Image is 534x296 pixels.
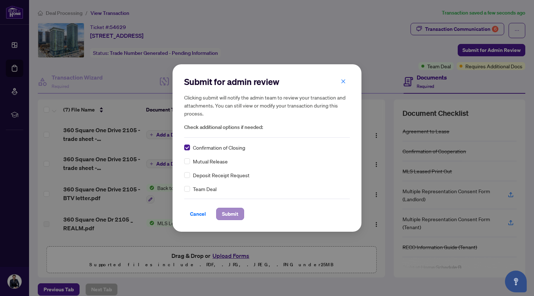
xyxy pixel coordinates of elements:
button: Open asap [505,271,527,292]
span: Confirmation of Closing [193,143,245,151]
button: Cancel [184,208,212,220]
span: close [341,79,346,84]
span: Mutual Release [193,157,228,165]
span: Check additional options if needed: [184,123,350,131]
span: Cancel [190,208,206,220]
span: Team Deal [193,185,217,193]
span: Submit [222,208,238,220]
button: Submit [216,208,244,220]
h5: Clicking submit will notify the admin team to review your transaction and attachments. You can st... [184,93,350,117]
span: Deposit Receipt Request [193,171,250,179]
h2: Submit for admin review [184,76,350,88]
